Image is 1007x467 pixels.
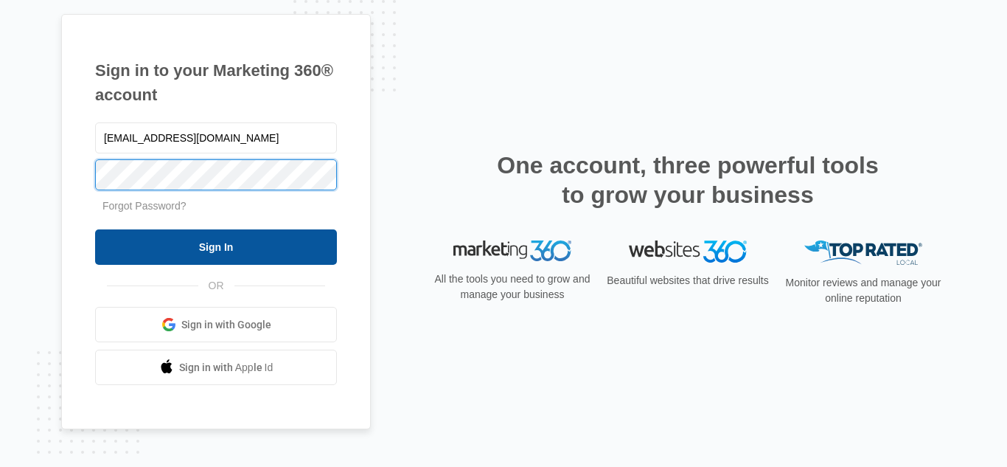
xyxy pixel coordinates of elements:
img: Marketing 360 [453,241,571,261]
h2: One account, three powerful tools to grow your business [492,151,883,210]
p: Monitor reviews and manage your online reputation [781,275,946,306]
span: Sign in with Google [181,317,271,333]
span: Sign in with Apple Id [179,360,273,376]
input: Email [95,122,337,153]
p: Beautiful websites that drive results [605,273,770,288]
p: All the tools you need to grow and manage your business [430,271,595,302]
input: Sign In [95,229,337,265]
a: Forgot Password? [102,200,187,212]
h1: Sign in to your Marketing 360® account [95,58,337,107]
img: Top Rated Local [804,241,922,265]
a: Sign in with Google [95,307,337,342]
a: Sign in with Apple Id [95,350,337,385]
span: OR [198,278,234,294]
img: Websites 360 [629,241,747,262]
